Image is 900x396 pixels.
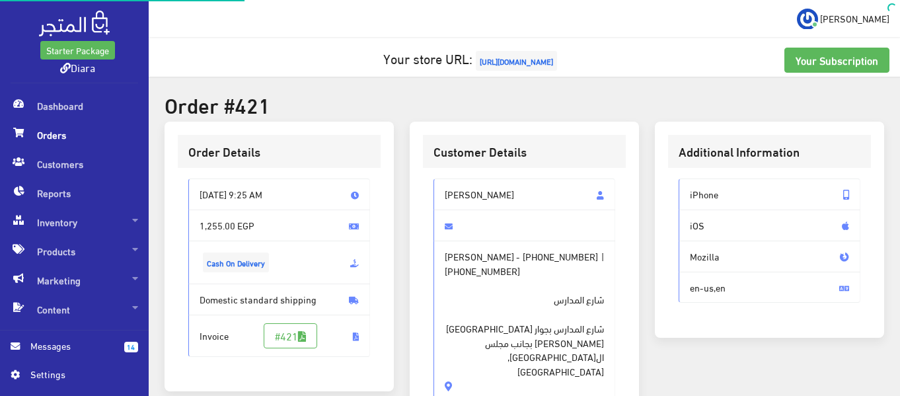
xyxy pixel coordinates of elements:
h3: Order Details [188,145,370,158]
span: [PHONE_NUMBER] [523,249,598,264]
span: iOS [679,210,860,241]
img: . [39,11,110,36]
span: en-us,en [679,272,860,303]
span: شارع المدارس شارع المدارس بجوار [GEOGRAPHIC_DATA][PERSON_NAME] بجانب مجلس ال[GEOGRAPHIC_DATA], [G... [445,278,604,378]
a: Your Subscription [784,48,889,73]
span: [PHONE_NUMBER] [445,264,520,278]
span: Products [11,237,138,266]
span: [DATE] 9:25 AM [188,178,370,210]
a: #421 [264,323,317,348]
span: [PERSON_NAME] [820,10,889,26]
span: Messages [30,338,114,353]
span: [PERSON_NAME] [433,178,615,210]
h2: Order #421 [165,93,884,116]
span: Mozilla [679,241,860,272]
h3: Additional Information [679,145,860,158]
a: Settings [11,367,138,388]
span: Marketing [11,266,138,295]
a: ... [PERSON_NAME] [797,8,889,29]
span: 14 [124,342,138,352]
a: Your store URL:[URL][DOMAIN_NAME] [383,46,560,70]
iframe: Drift Widget Chat Controller [834,305,884,356]
span: Reports [11,178,138,208]
a: Starter Package [40,41,115,59]
a: Diara [60,58,95,77]
span: iPhone [679,178,860,210]
span: [URL][DOMAIN_NAME] [476,51,557,71]
span: Content [11,295,138,324]
span: Dashboard [11,91,138,120]
img: ... [797,9,818,30]
h3: Customer Details [433,145,615,158]
span: Inventory [11,208,138,237]
span: Domestic standard shipping [188,284,370,315]
span: Invoice [188,315,370,357]
span: 1,255.00 EGP [188,210,370,241]
span: Orders [11,120,138,149]
span: Customers [11,149,138,178]
a: 14 Messages [11,338,138,367]
span: Cash On Delivery [203,253,269,272]
span: Settings [30,367,127,381]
